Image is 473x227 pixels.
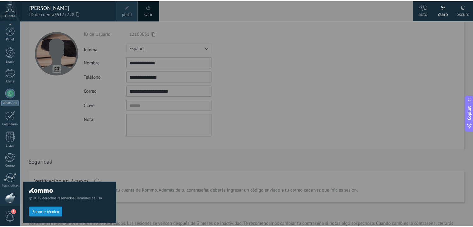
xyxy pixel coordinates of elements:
[1,123,19,127] div: Calendario
[55,10,80,17] span: 35177728
[1,100,19,106] div: WhatsApp
[33,211,60,215] span: Soporte técnico
[30,197,111,201] span: © 2025 derechos reservados |
[30,3,111,10] div: [PERSON_NAME]
[1,37,19,41] div: Panel
[1,144,19,148] div: Listas
[423,4,432,20] div: auto
[1,79,19,83] div: Chats
[1,164,19,169] div: Correo
[30,10,111,17] span: ID de cuenta
[1,185,19,189] div: Estadísticas
[443,4,452,20] div: claro
[1,59,19,63] div: Leads
[5,13,15,17] span: Cuenta
[146,10,154,17] a: salir
[30,207,63,217] button: Soporte técnico
[123,10,133,17] span: perfil
[77,197,103,201] a: Términos de uso
[11,210,16,215] span: 1
[30,210,63,215] a: Soporte técnico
